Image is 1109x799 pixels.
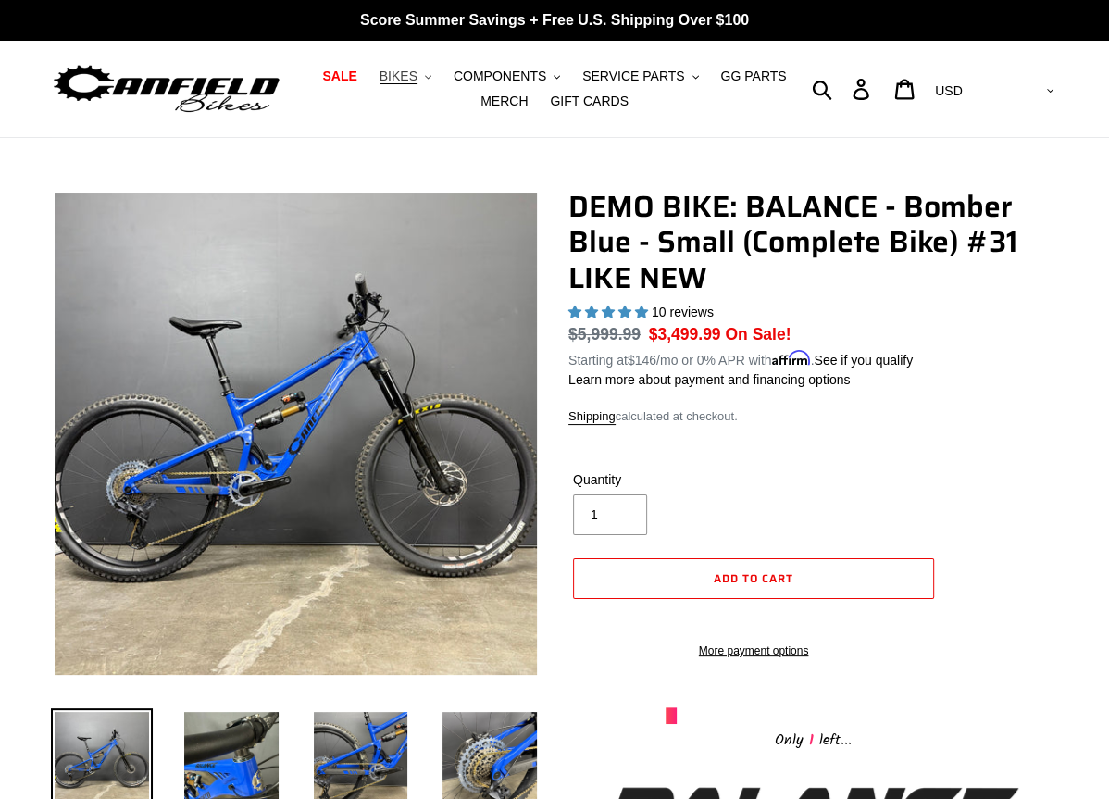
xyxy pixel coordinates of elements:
[804,729,819,752] span: 1
[573,470,749,490] label: Quantity
[313,64,366,89] a: SALE
[370,64,441,89] button: BIKES
[649,325,721,343] span: $3,499.99
[652,305,714,319] span: 10 reviews
[573,64,707,89] button: SERVICE PARTS
[725,322,791,346] span: On Sale!
[568,305,652,319] span: 5.00 stars
[573,643,934,659] a: More payment options
[582,69,684,84] span: SERVICE PARTS
[666,724,962,753] div: Only left...
[714,569,793,587] span: Add to cart
[568,407,1058,426] div: calculated at checkout.
[814,353,913,368] a: See if you qualify - Learn more about Affirm Financing (opens in modal)
[573,558,934,599] button: Add to cart
[568,372,850,387] a: Learn more about payment and financing options
[550,94,629,109] span: GIFT CARDS
[541,89,638,114] a: GIFT CARDS
[322,69,356,84] span: SALE
[711,64,795,89] a: GG PARTS
[568,409,616,425] a: Shipping
[444,64,569,89] button: COMPONENTS
[454,69,546,84] span: COMPONENTS
[720,69,786,84] span: GG PARTS
[628,353,656,368] span: $146
[51,60,282,119] img: Canfield Bikes
[568,346,913,370] p: Starting at /mo or 0% APR with .
[480,94,528,109] span: MERCH
[568,189,1058,295] h1: DEMO BIKE: BALANCE - Bomber Blue - Small (Complete Bike) #31 LIKE NEW
[568,325,641,343] s: $5,999.99
[380,69,417,84] span: BIKES
[771,350,810,366] span: Affirm
[471,89,537,114] a: MERCH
